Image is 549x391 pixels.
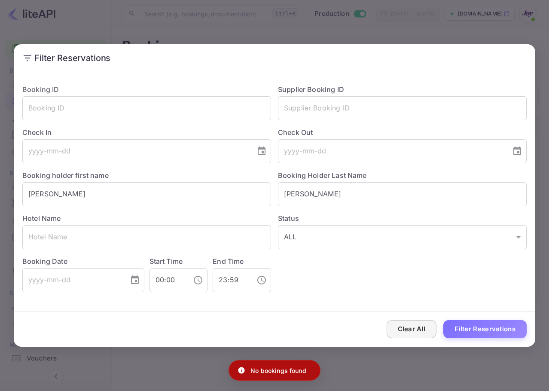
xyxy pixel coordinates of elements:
button: Choose time, selected time is 12:00 AM [189,272,207,289]
label: Status [278,213,527,223]
input: Holder First Name [22,182,271,206]
input: yyyy-mm-dd [22,268,123,292]
label: Check In [22,127,271,137]
input: hh:mm [213,268,250,292]
input: yyyy-mm-dd [22,139,250,163]
button: Clear All [387,320,437,339]
button: Choose date [126,272,143,289]
button: Choose time, selected time is 11:59 PM [253,272,270,289]
input: yyyy-mm-dd [278,139,505,163]
button: Choose date [253,143,270,160]
input: Supplier Booking ID [278,96,527,120]
label: Booking Holder Last Name [278,171,367,180]
label: Booking ID [22,85,59,94]
button: Filter Reservations [443,320,527,339]
label: Hotel Name [22,214,61,223]
div: ALL [278,225,527,249]
label: End Time [213,257,244,266]
label: Start Time [149,257,183,266]
input: Booking ID [22,96,271,120]
label: Supplier Booking ID [278,85,344,94]
label: Check Out [278,127,527,137]
label: Booking holder first name [22,171,109,180]
button: Choose date [509,143,526,160]
h2: Filter Reservations [14,44,535,72]
p: No bookings found [250,366,306,375]
input: hh:mm [149,268,186,292]
input: Hotel Name [22,225,271,249]
label: Booking Date [22,256,144,266]
input: Holder Last Name [278,182,527,206]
